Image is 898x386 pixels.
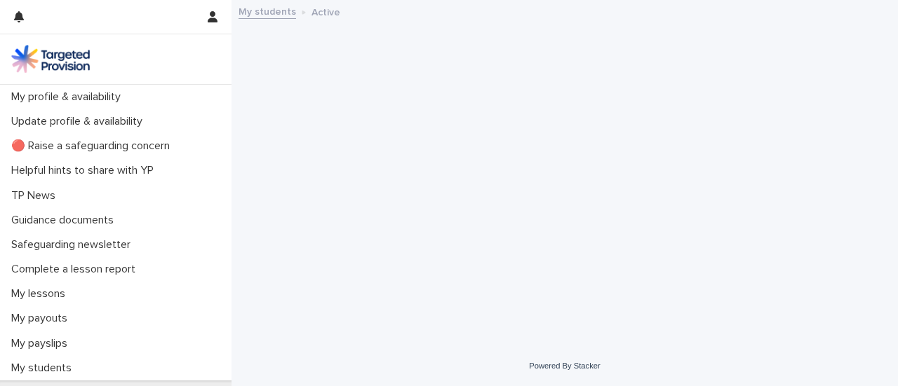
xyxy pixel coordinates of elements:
p: Safeguarding newsletter [6,238,142,251]
p: Guidance documents [6,214,125,227]
p: My profile & availability [6,90,132,104]
p: TP News [6,189,67,202]
p: My lessons [6,287,76,301]
p: 🔴 Raise a safeguarding concern [6,139,181,153]
p: My students [6,361,83,375]
p: Update profile & availability [6,115,154,128]
img: M5nRWzHhSzIhMunXDL62 [11,45,90,73]
p: Helpful hints to share with YP [6,164,165,177]
p: Active [311,4,340,19]
p: Complete a lesson report [6,263,147,276]
p: My payouts [6,312,79,325]
a: Powered By Stacker [529,361,600,370]
a: My students [239,3,296,19]
p: My payslips [6,337,79,350]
